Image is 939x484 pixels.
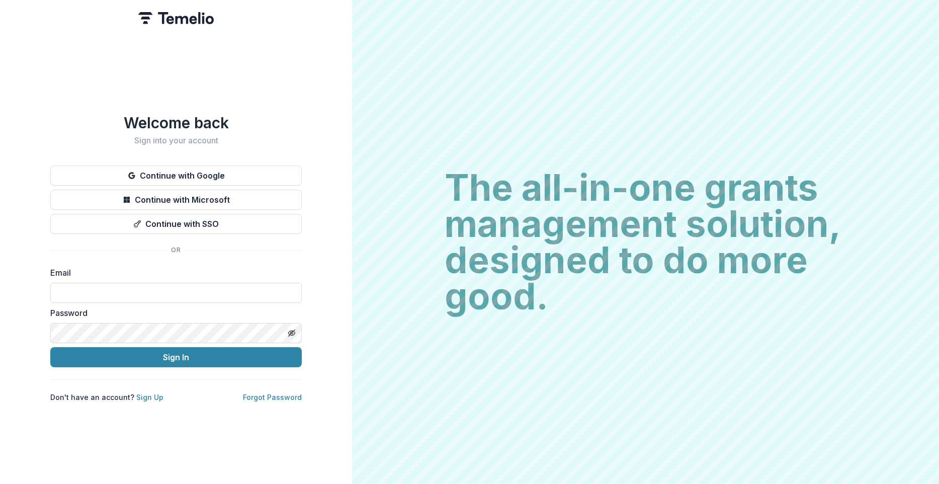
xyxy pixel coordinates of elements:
p: Don't have an account? [50,392,163,402]
h2: Sign into your account [50,136,302,145]
button: Toggle password visibility [284,325,300,341]
label: Email [50,267,296,279]
button: Continue with Google [50,166,302,186]
img: Temelio [138,12,214,24]
button: Sign In [50,347,302,367]
a: Sign Up [136,393,163,401]
button: Continue with Microsoft [50,190,302,210]
button: Continue with SSO [50,214,302,234]
label: Password [50,307,296,319]
h1: Welcome back [50,114,302,132]
a: Forgot Password [243,393,302,401]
